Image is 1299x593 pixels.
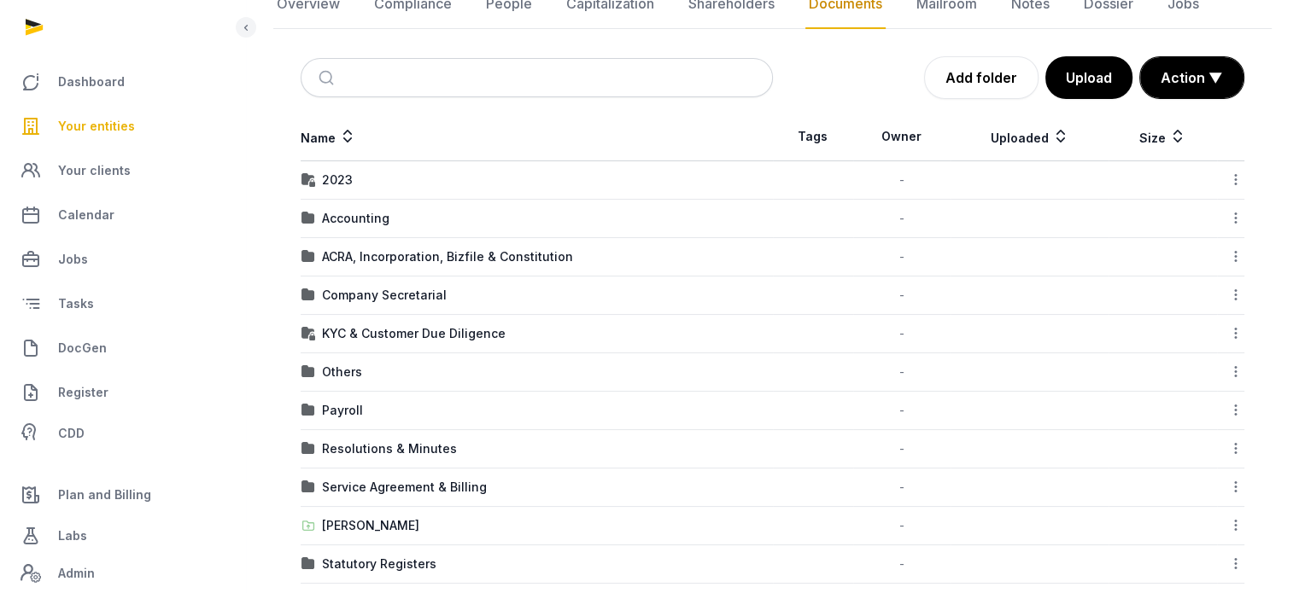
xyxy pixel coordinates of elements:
[924,56,1039,99] a: Add folder
[14,61,231,102] a: Dashboard
[58,382,108,403] span: Register
[322,172,353,189] div: 2023
[853,238,951,276] td: -
[853,113,951,161] th: Owner
[14,106,231,147] a: Your entities
[58,423,85,444] span: CDD
[853,276,951,315] td: -
[322,363,362,381] div: Others
[322,479,487,496] div: Service Agreement & Billing
[14,283,231,324] a: Tasks
[301,365,315,379] img: folder.svg
[58,526,87,546] span: Labs
[322,402,363,419] div: Payroll
[301,404,315,417] img: folder.svg
[14,416,231,451] a: CDD
[301,173,315,187] img: folder-locked-icon.svg
[951,113,1109,161] th: Uploaded
[301,480,315,494] img: folder.svg
[301,113,773,161] th: Name
[853,392,951,430] td: -
[14,195,231,235] a: Calendar
[853,468,951,507] td: -
[301,250,315,264] img: folder.svg
[322,517,419,534] div: [PERSON_NAME]
[853,430,951,468] td: -
[14,515,231,556] a: Labs
[58,485,151,505] span: Plan and Billing
[301,557,315,571] img: folder.svg
[301,212,315,225] img: folder.svg
[322,248,573,265] div: ACRA, Incorporation, Bizfile & Constitution
[308,59,348,96] button: Submit
[58,338,107,358] span: DocGen
[301,442,315,456] img: folder.svg
[58,294,94,314] span: Tasks
[58,249,88,270] span: Jobs
[14,239,231,280] a: Jobs
[14,474,231,515] a: Plan and Billing
[853,315,951,353] td: -
[301,288,315,302] img: folder.svg
[322,440,457,457] div: Resolutions & Minutes
[14,150,231,191] a: Your clients
[322,210,389,227] div: Accounting
[1109,113,1217,161] th: Size
[322,325,506,342] div: KYC & Customer Due Diligence
[322,555,436,573] div: Statutory Registers
[853,353,951,392] td: -
[14,556,231,590] a: Admin
[1045,56,1132,99] button: Upload
[58,116,135,137] span: Your entities
[853,200,951,238] td: -
[773,113,853,161] th: Tags
[322,287,447,304] div: Company Secretarial
[58,563,95,584] span: Admin
[301,519,315,532] img: folder-upload.svg
[853,161,951,200] td: -
[58,160,131,181] span: Your clients
[58,205,114,225] span: Calendar
[853,545,951,584] td: -
[14,372,231,413] a: Register
[1140,57,1243,98] button: Action ▼
[853,507,951,545] td: -
[14,328,231,369] a: DocGen
[301,327,315,340] img: folder-locked-icon.svg
[58,72,125,92] span: Dashboard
